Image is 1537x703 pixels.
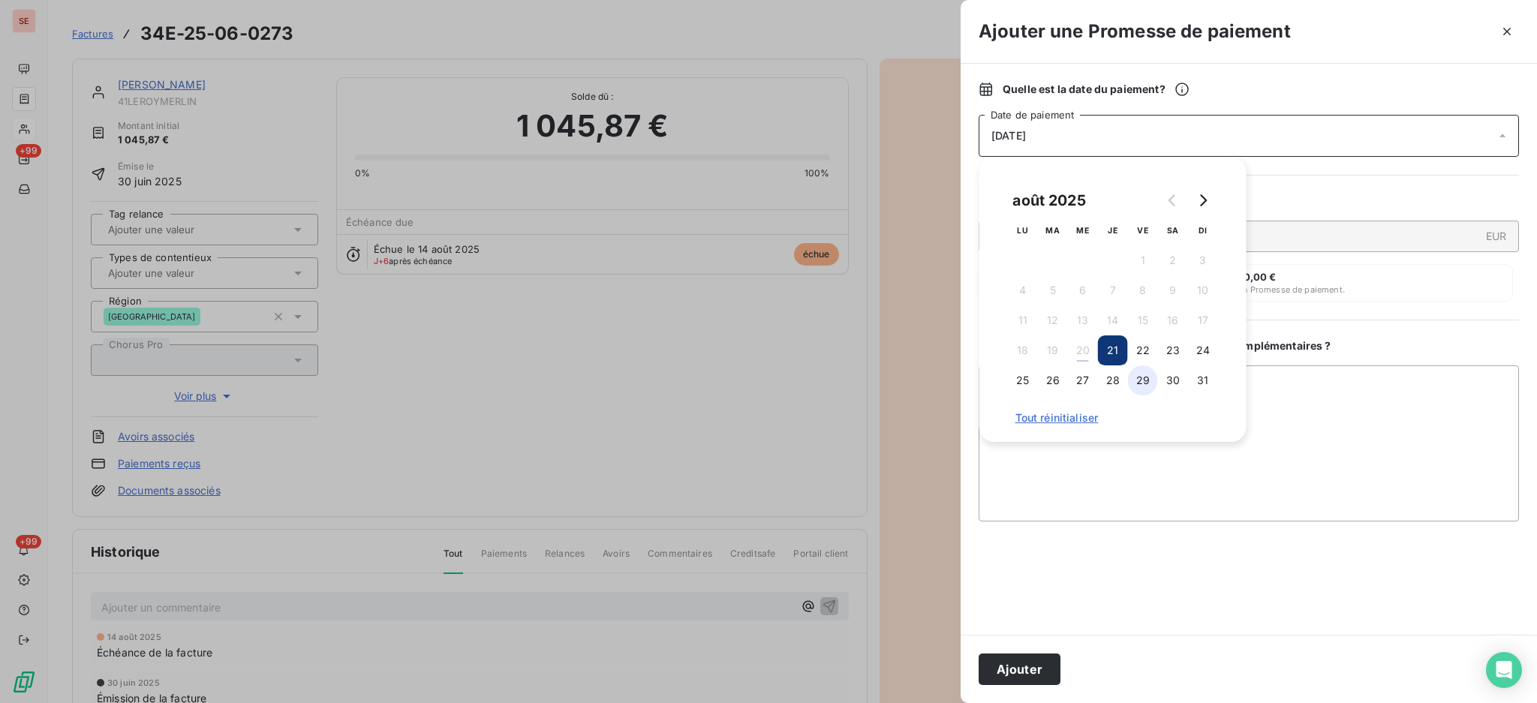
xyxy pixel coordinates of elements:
[1008,305,1038,335] button: 11
[1128,215,1158,245] th: vendredi
[1158,185,1188,215] button: Go to previous month
[1008,335,1038,365] button: 18
[1188,275,1218,305] button: 10
[979,18,1291,45] h3: Ajouter une Promesse de paiement
[1038,275,1068,305] button: 5
[1128,365,1158,395] button: 29
[1158,245,1188,275] button: 2
[1128,305,1158,335] button: 15
[1068,305,1098,335] button: 13
[1098,335,1128,365] button: 21
[1158,275,1188,305] button: 9
[1188,215,1218,245] th: dimanche
[1098,275,1128,305] button: 7
[1188,185,1218,215] button: Go to next month
[1188,365,1218,395] button: 31
[1098,215,1128,245] th: jeudi
[1128,335,1158,365] button: 22
[1128,245,1158,275] button: 1
[1038,215,1068,245] th: mardi
[1188,245,1218,275] button: 3
[991,130,1026,142] span: [DATE]
[1038,335,1068,365] button: 19
[1486,652,1522,688] div: Open Intercom Messenger
[979,653,1060,685] button: Ajouter
[1244,271,1277,283] span: 0,00 €
[1008,275,1038,305] button: 4
[1158,365,1188,395] button: 30
[1068,215,1098,245] th: mercredi
[1068,275,1098,305] button: 6
[1128,275,1158,305] button: 8
[1003,82,1190,97] span: Quelle est la date du paiement ?
[1188,305,1218,335] button: 17
[1068,335,1098,365] button: 20
[1008,188,1091,212] div: août 2025
[1188,335,1218,365] button: 24
[1158,215,1188,245] th: samedi
[1098,365,1128,395] button: 28
[1015,412,1211,424] span: Tout réinitialiser
[1158,335,1188,365] button: 23
[1038,365,1068,395] button: 26
[1008,365,1038,395] button: 25
[1038,305,1068,335] button: 12
[1158,305,1188,335] button: 16
[1068,365,1098,395] button: 27
[1008,215,1038,245] th: lundi
[1098,305,1128,335] button: 14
